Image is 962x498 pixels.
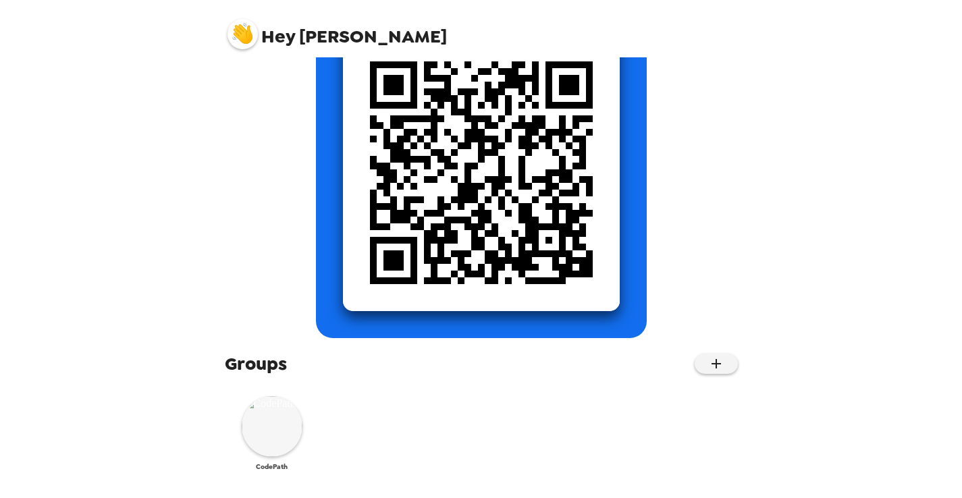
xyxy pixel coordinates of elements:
span: Hey [261,24,295,49]
span: CodePath [256,462,288,471]
img: profile pic [228,19,258,49]
span: [PERSON_NAME] [228,12,447,46]
span: Groups [225,352,287,376]
img: CodePath [242,396,302,457]
img: qr code [343,34,620,311]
